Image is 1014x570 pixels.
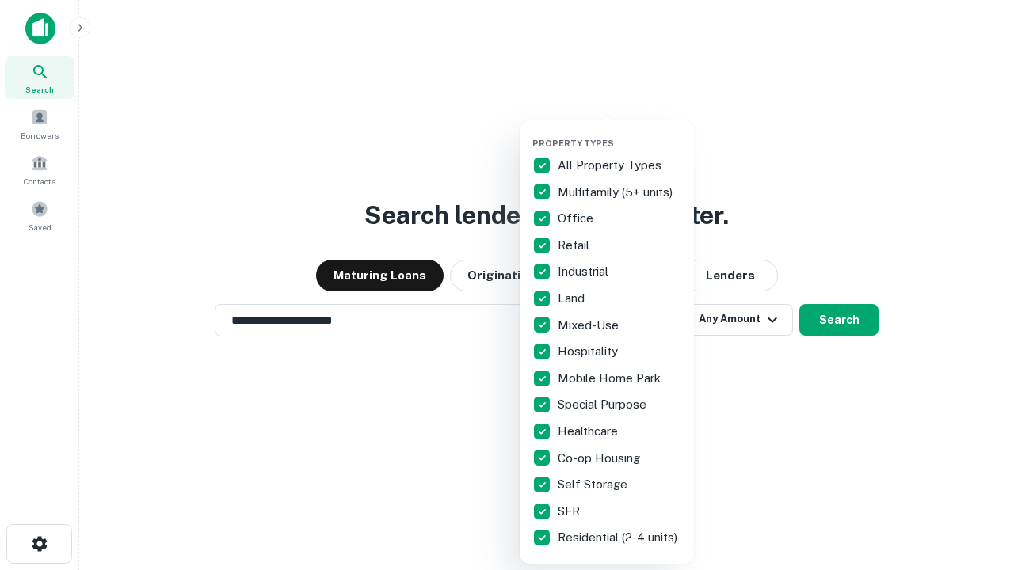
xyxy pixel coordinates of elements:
p: Retail [558,236,593,255]
span: Property Types [532,139,614,148]
p: Healthcare [558,422,621,441]
p: Mixed-Use [558,316,622,335]
p: Land [558,289,588,308]
p: All Property Types [558,156,665,175]
p: Industrial [558,262,612,281]
p: Office [558,209,597,228]
p: Multifamily (5+ units) [558,183,676,202]
p: Co-op Housing [558,449,643,468]
iframe: Chat Widget [935,443,1014,519]
p: Special Purpose [558,395,650,414]
p: Hospitality [558,342,621,361]
p: Residential (2-4 units) [558,528,680,547]
p: Self Storage [558,475,631,494]
p: Mobile Home Park [558,369,664,388]
p: SFR [558,502,583,521]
